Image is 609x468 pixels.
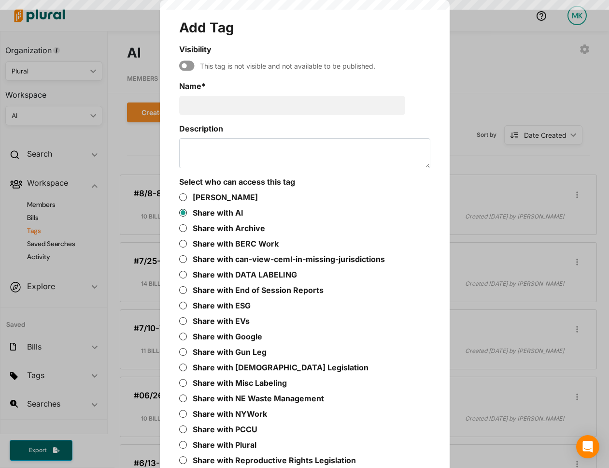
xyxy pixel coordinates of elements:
label: Share with End of Session Reports [193,284,324,296]
label: Visibility [179,44,430,55]
label: Share with can-view-ceml-in-missing-jurisdictions [193,253,385,265]
label: Share with DATA LABELING [193,269,297,280]
label: Share with Misc Labeling [193,377,287,389]
label: Share with [DEMOGRAPHIC_DATA] Legislation [193,362,368,373]
label: Share with PCCU [193,424,257,435]
label: [PERSON_NAME] [193,191,258,203]
label: Share with AI [193,207,243,219]
label: Share with Plural [193,439,256,451]
label: Name [179,80,430,92]
label: Share with Reproductive Rights Legislation [193,454,356,466]
div: Add Tag [179,19,430,36]
label: Share with EVs [193,315,250,327]
label: Share with Archive [193,222,265,234]
div: Open Intercom Messenger [576,435,599,458]
label: Share with BERC Work [193,238,279,249]
label: Share with ESG [193,300,251,311]
label: Share with NYWork [193,408,267,420]
label: Select who can access this tag [179,176,430,188]
label: Description [179,123,430,134]
label: Share with Google [193,331,262,342]
div: This tag is not visible and not available to be published. [194,61,375,71]
label: Share with NE Waste Management [193,393,324,404]
label: Share with Gun Leg [193,346,267,358]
